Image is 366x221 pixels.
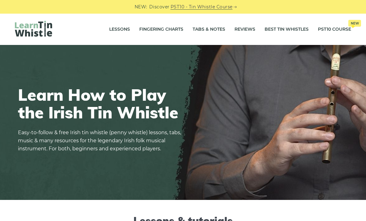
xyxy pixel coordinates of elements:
[234,22,255,37] a: Reviews
[193,22,225,37] a: Tabs & Notes
[15,21,52,37] img: LearnTinWhistle.com
[265,22,309,37] a: Best Tin Whistles
[348,20,361,27] span: New
[18,86,185,121] h1: Learn How to Play the Irish Tin Whistle
[18,129,185,153] p: Easy-to-follow & free Irish tin whistle (penny whistle) lessons, tabs, music & many resources for...
[139,22,183,37] a: Fingering Charts
[318,22,351,37] a: PST10 CourseNew
[109,22,130,37] a: Lessons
